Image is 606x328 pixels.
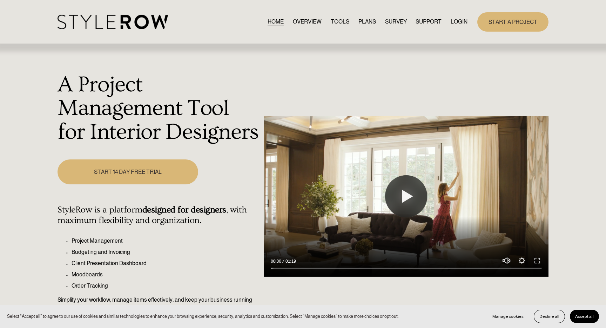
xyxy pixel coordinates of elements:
[331,17,349,27] a: TOOLS
[72,248,260,256] p: Budgeting and Invoicing
[58,159,198,184] a: START 14 DAY FREE TRIAL
[575,314,594,319] span: Accept all
[385,175,427,217] button: Play
[271,258,283,265] div: Current time
[477,12,548,32] a: START A PROJECT
[539,314,559,319] span: Decline all
[416,18,442,26] span: SUPPORT
[451,17,467,27] a: LOGIN
[271,266,541,271] input: Seek
[570,310,599,323] button: Accept all
[58,15,168,29] img: StyleRow
[268,17,284,27] a: HOME
[72,259,260,268] p: Client Presentation Dashboard
[487,310,529,323] button: Manage cookies
[385,17,407,27] a: SURVEY
[58,205,260,226] h4: StyleRow is a platform , with maximum flexibility and organization.
[283,258,298,265] div: Duration
[58,73,260,144] h1: A Project Management Tool for Interior Designers
[72,282,260,290] p: Order Tracking
[416,17,442,27] a: folder dropdown
[358,17,376,27] a: PLANS
[492,314,524,319] span: Manage cookies
[72,270,260,279] p: Moodboards
[534,310,565,323] button: Decline all
[58,296,260,313] p: Simplify your workflow, manage items effectively, and keep your business running seamlessly.
[142,205,226,215] strong: designed for designers
[293,17,322,27] a: OVERVIEW
[7,313,399,320] p: Select “Accept all” to agree to our use of cookies and similar technologies to enhance your brows...
[72,237,260,245] p: Project Management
